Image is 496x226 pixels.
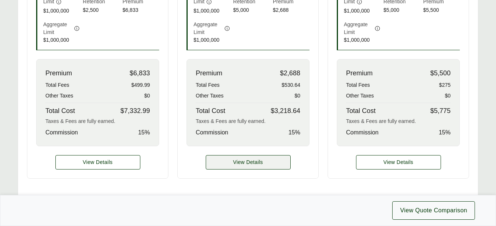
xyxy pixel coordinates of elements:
[45,106,75,116] span: Total Cost
[233,158,263,166] span: View Details
[344,36,380,44] span: $1,000,000
[45,117,150,125] div: Taxes & Fees are fully earned.
[45,68,72,78] span: Premium
[43,36,80,44] span: $1,000,000
[430,106,451,116] span: $5,775
[233,6,270,15] span: $5,000
[392,201,475,220] button: View Quote Comparison
[423,6,460,15] span: $5,500
[383,158,413,166] span: View Details
[45,81,69,89] span: Total Fees
[346,81,370,89] span: Total Fees
[55,155,140,169] button: View Details
[196,117,300,125] div: Taxes & Fees are fully earned.
[346,128,379,137] span: Commission
[439,81,451,89] span: $275
[83,158,113,166] span: View Details
[294,92,300,100] span: $0
[120,106,150,116] span: $7,332.99
[344,7,380,15] span: $1,000,000
[55,155,140,169] a: Option A details
[280,68,300,78] span: $2,688
[346,117,451,125] div: Taxes & Fees are fully earned.
[194,21,223,36] span: Aggregate Limit
[196,92,223,100] span: Other Taxes
[194,36,230,44] span: $1,000,000
[344,21,373,36] span: Aggregate Limit
[346,68,373,78] span: Premium
[271,106,300,116] span: $3,218.64
[439,128,451,137] span: 15 %
[45,92,73,100] span: Other Taxes
[288,128,300,137] span: 15 %
[383,6,420,15] span: $5,000
[83,6,119,15] span: $2,500
[356,155,441,169] button: View Details
[400,206,467,215] span: View Quote Comparison
[123,6,159,15] span: $6,833
[206,155,291,169] button: View Details
[138,128,150,137] span: 15 %
[346,106,376,116] span: Total Cost
[196,81,220,89] span: Total Fees
[346,92,374,100] span: Other Taxes
[194,7,230,15] span: $1,000,000
[281,81,300,89] span: $530.64
[430,68,451,78] span: $5,500
[43,21,72,36] span: Aggregate Limit
[130,68,150,78] span: $6,833
[196,106,225,116] span: Total Cost
[206,155,291,169] a: Option B details
[196,128,228,137] span: Commission
[356,155,441,169] a: Option C details
[196,68,222,78] span: Premium
[273,6,309,15] span: $2,688
[144,92,150,100] span: $0
[45,128,78,137] span: Commission
[43,7,80,15] span: $1,000,000
[445,92,451,100] span: $0
[131,81,150,89] span: $499.99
